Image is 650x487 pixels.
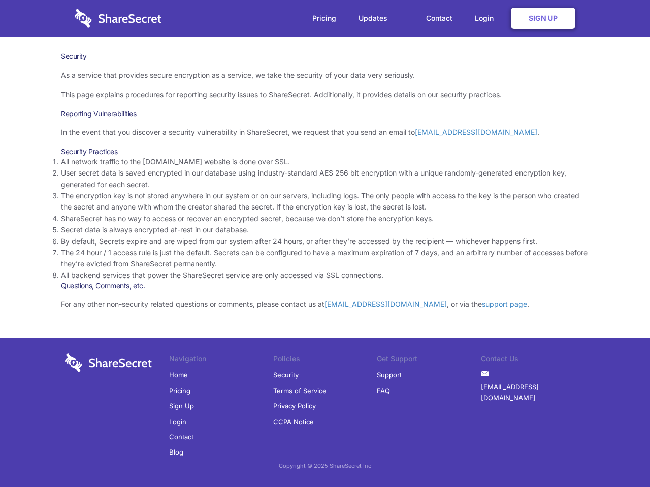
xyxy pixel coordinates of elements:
[324,300,447,308] a: [EMAIL_ADDRESS][DOMAIN_NAME]
[169,398,194,413] a: Sign Up
[482,300,527,308] a: support page
[61,89,589,100] p: This page explains procedures for reporting security issues to ShareSecret. Additionally, it prov...
[302,3,346,34] a: Pricing
[169,414,186,429] a: Login
[61,52,589,61] h1: Security
[415,128,537,136] a: [EMAIL_ADDRESS][DOMAIN_NAME]
[61,147,589,156] h3: Security Practices
[169,367,188,382] a: Home
[377,367,402,382] a: Support
[61,213,589,224] li: ShareSecret has no way to access or recover an encrypted secret, because we don’t store the encry...
[465,3,509,34] a: Login
[377,383,390,398] a: FAQ
[65,353,152,372] img: logo-wordmark-white-trans-d4663122ce5f474addd5e946df7df03e33cb6a1c49d2221995e7729f52c070b2.svg
[511,8,575,29] a: Sign Up
[61,270,589,281] li: All backend services that power the ShareSecret service are only accessed via SSL connections.
[169,353,273,367] li: Navigation
[61,236,589,247] li: By default, Secrets expire and are wiped from our system after 24 hours, or after they’re accesse...
[61,299,589,310] p: For any other non-security related questions or comments, please contact us at , or via the .
[481,379,585,406] a: [EMAIL_ADDRESS][DOMAIN_NAME]
[75,9,161,28] img: logo-wordmark-white-trans-d4663122ce5f474addd5e946df7df03e33cb6a1c49d2221995e7729f52c070b2.svg
[61,69,589,81] p: As a service that provides secure encryption as a service, we take the security of your data very...
[61,167,589,190] li: User secret data is saved encrypted in our database using industry-standard AES 256 bit encryptio...
[273,353,377,367] li: Policies
[273,398,316,413] a: Privacy Policy
[61,224,589,235] li: Secret data is always encrypted at-rest in our database.
[169,444,183,460] a: Blog
[481,353,585,367] li: Contact Us
[61,127,589,138] p: In the event that you discover a security vulnerability in ShareSecret, we request that you send ...
[377,353,481,367] li: Get Support
[273,414,314,429] a: CCPA Notice
[273,383,327,398] a: Terms of Service
[273,367,299,382] a: Security
[61,109,589,118] h3: Reporting Vulnerabilities
[61,190,589,213] li: The encryption key is not stored anywhere in our system or on our servers, including logs. The on...
[169,429,193,444] a: Contact
[416,3,463,34] a: Contact
[61,156,589,167] li: All network traffic to the [DOMAIN_NAME] website is done over SSL.
[61,281,589,290] h3: Questions, Comments, etc.
[61,247,589,270] li: The 24 hour / 1 access rule is just the default. Secrets can be configured to have a maximum expi...
[169,383,190,398] a: Pricing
